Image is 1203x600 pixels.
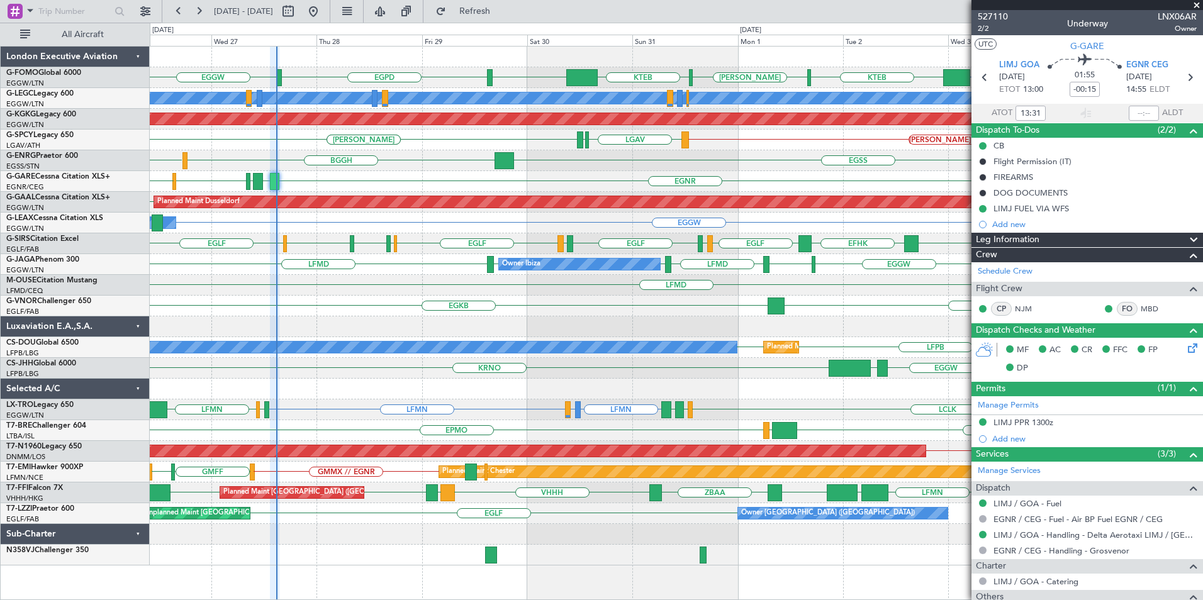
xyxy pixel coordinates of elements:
a: LFMN/NCE [6,473,43,482]
a: G-LEAXCessna Citation XLS [6,214,103,222]
a: EGGW/LTN [6,120,44,130]
a: EGGW/LTN [6,265,44,275]
div: [DATE] [152,25,174,36]
a: G-KGKGLegacy 600 [6,111,76,118]
div: Planned Maint Dusseldorf [157,192,240,211]
div: Tue 26 [106,35,211,46]
a: LIMJ / GOA - Fuel [993,498,1061,509]
div: Thu 28 [316,35,422,46]
span: Owner [1158,23,1197,34]
span: Permits [976,382,1005,396]
span: 13:00 [1023,84,1043,96]
a: G-JAGAPhenom 300 [6,256,79,264]
div: Mon 1 [738,35,843,46]
span: (3/3) [1158,447,1176,460]
div: LIMJ PPR 1300z [993,417,1053,428]
div: Owner [GEOGRAPHIC_DATA] ([GEOGRAPHIC_DATA]) [741,504,915,523]
a: T7-BREChallenger 604 [6,422,86,430]
a: N358VJChallenger 350 [6,547,89,554]
a: EGGW/LTN [6,411,44,420]
a: NJM [1015,303,1043,314]
div: FIREARMS [993,172,1033,182]
a: LX-TROLegacy 650 [6,401,74,409]
div: Planned Maint Chester [442,462,515,481]
span: LX-TRO [6,401,33,409]
span: CS-DOU [6,339,36,347]
div: Add new [992,433,1197,444]
span: G-LEGC [6,90,33,97]
div: FO [1117,302,1138,316]
span: Crew [976,248,997,262]
button: All Aircraft [14,25,137,45]
a: LFMD/CEQ [6,286,43,296]
div: Add new [992,219,1197,230]
a: DNMM/LOS [6,452,45,462]
button: Refresh [430,1,505,21]
span: 01:55 [1075,69,1095,82]
span: MF [1017,344,1029,357]
span: Dispatch [976,481,1010,496]
span: G-SPCY [6,131,33,139]
span: Refresh [449,7,501,16]
span: FFC [1113,344,1127,357]
input: --:-- [1129,106,1159,121]
span: Charter [976,559,1006,574]
a: EGNR / CEG - Fuel - Air BP Fuel EGNR / CEG [993,514,1163,525]
a: LTBA/ISL [6,431,35,441]
span: T7-LZZI [6,505,32,513]
a: LIMJ / GOA - Catering [993,576,1078,587]
div: Owner Ibiza [502,255,540,274]
span: G-LEAX [6,214,33,222]
a: T7-LZZIPraetor 600 [6,505,74,513]
a: CS-DOUGlobal 6500 [6,339,79,347]
a: T7-FFIFalcon 7X [6,484,63,492]
a: Schedule Crew [978,265,1032,278]
span: G-JAGA [6,256,35,264]
span: G-GARE [1070,40,1104,53]
a: G-GARECessna Citation XLS+ [6,173,110,181]
a: G-FOMOGlobal 6000 [6,69,81,77]
div: Planned Maint [GEOGRAPHIC_DATA] ([GEOGRAPHIC_DATA] Intl) [223,483,434,502]
div: LIMJ FUEL VIA WFS [993,203,1069,214]
a: LGAV/ATH [6,141,40,150]
span: Dispatch Checks and Weather [976,323,1095,338]
a: G-ENRGPraetor 600 [6,152,78,160]
div: Wed 3 [948,35,1053,46]
a: EGNR / CEG - Handling - Grosvenor [993,545,1129,556]
span: G-GAAL [6,194,35,201]
a: Manage Permits [978,399,1039,412]
div: Planned Maint [GEOGRAPHIC_DATA] ([GEOGRAPHIC_DATA]) [767,338,965,357]
span: CR [1082,344,1092,357]
span: ALDT [1162,107,1183,119]
span: ETOT [999,84,1020,96]
a: LFPB/LBG [6,348,39,358]
span: [DATE] [1126,71,1152,84]
span: CS-JHH [6,360,33,367]
span: G-VNOR [6,297,37,305]
a: VHHH/HKG [6,494,43,503]
span: (2/2) [1158,123,1176,136]
span: G-ENRG [6,152,36,160]
div: Underway [1067,17,1108,30]
a: EGGW/LTN [6,203,44,213]
a: G-GAALCessna Citation XLS+ [6,194,110,201]
div: Fri 29 [422,35,527,46]
div: Unplanned Maint [GEOGRAPHIC_DATA] ([GEOGRAPHIC_DATA]) [144,504,351,523]
a: T7-N1960Legacy 650 [6,443,82,450]
a: MBD [1141,303,1169,314]
a: CS-JHHGlobal 6000 [6,360,76,367]
a: EGGW/LTN [6,79,44,88]
span: T7-N1960 [6,443,42,450]
div: CB [993,140,1004,151]
span: T7-FFI [6,484,28,492]
a: EGLF/FAB [6,307,39,316]
a: EGLF/FAB [6,245,39,254]
span: 2/2 [978,23,1008,34]
div: Tue 2 [843,35,948,46]
span: Leg Information [976,233,1039,247]
a: G-LEGCLegacy 600 [6,90,74,97]
input: Trip Number [38,2,111,21]
a: G-SPCYLegacy 650 [6,131,74,139]
span: FP [1148,344,1158,357]
div: Wed 27 [211,35,316,46]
